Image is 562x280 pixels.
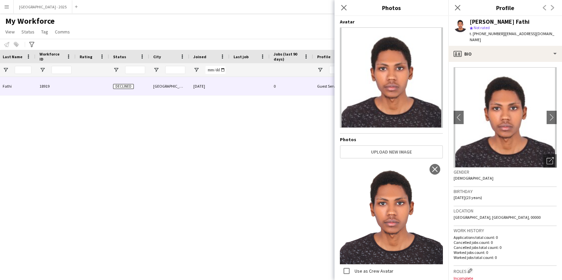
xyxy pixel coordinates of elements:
[52,66,72,74] input: Workforce ID Filter Input
[340,27,443,128] img: Crew avatar
[329,66,352,74] input: Profile Filter Input
[193,67,199,73] button: Open Filter Menu
[113,84,134,89] span: Declined
[41,29,48,35] span: Tag
[454,208,557,214] h3: Location
[454,215,541,220] span: [GEOGRAPHIC_DATA], [GEOGRAPHIC_DATA], 00000
[454,250,557,255] p: Worked jobs count: 0
[153,54,161,59] span: City
[454,176,493,181] span: [DEMOGRAPHIC_DATA]
[113,67,119,73] button: Open Filter Menu
[454,235,557,240] p: Applications total count: 0
[470,31,554,42] span: | [EMAIL_ADDRESS][DOMAIN_NAME]
[470,31,504,36] span: t. [PHONE_NUMBER]
[19,27,37,36] a: Status
[14,0,72,13] button: [GEOGRAPHIC_DATA] - 2025
[153,67,159,73] button: Open Filter Menu
[454,240,557,245] p: Cancelled jobs count: 0
[353,268,393,274] label: Use as Crew Avatar
[15,66,31,74] input: Last Name Filter Input
[205,66,225,74] input: Joined Filter Input
[125,66,145,74] input: Status Filter Input
[52,27,73,36] a: Comms
[454,67,557,168] img: Crew avatar or photo
[340,161,443,264] img: Crew photo 984260
[35,77,76,95] div: 18919
[165,66,185,74] input: City Filter Input
[3,54,22,59] span: Last Name
[113,54,126,59] span: Status
[21,29,34,35] span: Status
[340,136,443,143] h4: Photos
[189,77,229,95] div: [DATE]
[80,54,92,59] span: Rating
[454,255,557,260] p: Worked jobs total count: 0
[543,154,557,168] div: Open photos pop-in
[193,54,206,59] span: Joined
[340,145,443,159] button: Upload new image
[454,245,557,250] p: Cancelled jobs total count: 0
[335,3,448,12] h3: Photos
[454,169,557,175] h3: Gender
[233,54,249,59] span: Last job
[270,77,313,95] div: 0
[55,29,70,35] span: Comms
[28,40,36,49] app-action-btn: Advanced filters
[448,3,562,12] h3: Profile
[5,16,55,26] span: My Workforce
[39,52,64,62] span: Workforce ID
[470,19,530,25] div: [PERSON_NAME] ‬‏Fathi
[3,67,9,73] button: Open Filter Menu
[474,25,490,30] span: Not rated
[454,195,482,200] span: [DATE] (23 years)
[39,67,45,73] button: Open Filter Menu
[454,267,557,274] h3: Roles
[317,54,331,59] span: Profile
[149,77,189,95] div: [GEOGRAPHIC_DATA]
[3,27,17,36] a: View
[448,46,562,62] div: Bio
[274,52,301,62] span: Jobs (last 90 days)
[5,29,15,35] span: View
[317,67,323,73] button: Open Filter Menu
[454,227,557,234] h3: Work history
[340,19,443,25] h4: Avatar
[313,77,356,95] div: Guest Services Team
[454,188,557,194] h3: Birthday
[38,27,51,36] a: Tag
